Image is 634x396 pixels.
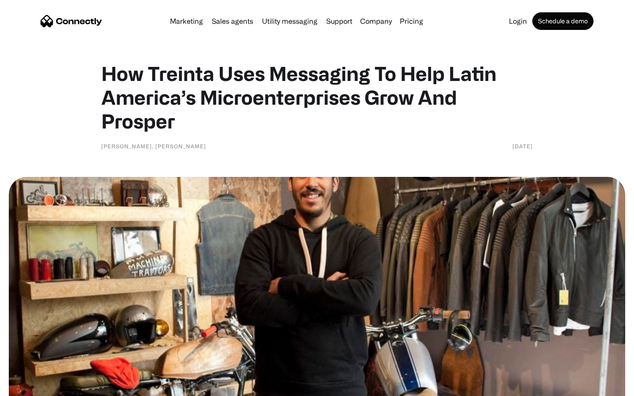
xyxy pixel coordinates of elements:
a: Support [323,18,356,25]
a: Pricing [396,18,427,25]
aside: Language selected: English [9,381,53,393]
a: Schedule a demo [532,12,593,30]
a: Sales agents [208,18,257,25]
div: [PERSON_NAME], [PERSON_NAME] [101,142,206,150]
div: Company [360,15,392,27]
div: [DATE] [512,142,533,150]
h1: How Treinta Uses Messaging To Help Latin America’s Microenterprises Grow And Prosper [101,62,533,133]
a: Login [505,18,531,25]
a: Utility messaging [258,18,321,25]
a: Marketing [166,18,206,25]
ul: Language list [18,381,53,393]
